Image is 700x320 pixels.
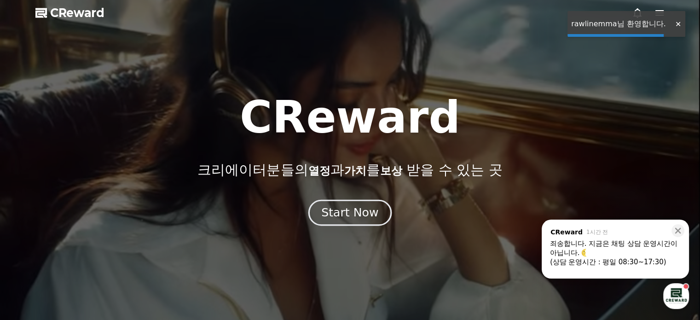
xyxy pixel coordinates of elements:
[84,258,95,265] span: 대화
[142,257,153,265] span: 설정
[310,209,390,218] a: Start Now
[3,244,61,267] a: 홈
[380,164,402,177] span: 보상
[119,244,177,267] a: 설정
[35,6,104,20] a: CReward
[308,199,392,226] button: Start Now
[308,164,330,177] span: 열정
[344,164,366,177] span: 가치
[240,95,460,140] h1: CReward
[61,244,119,267] a: 대화
[29,257,35,265] span: 홈
[321,205,378,221] div: Start Now
[50,6,104,20] span: CReward
[197,162,502,178] p: 크리에이터분들의 과 를 받을 수 있는 곳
